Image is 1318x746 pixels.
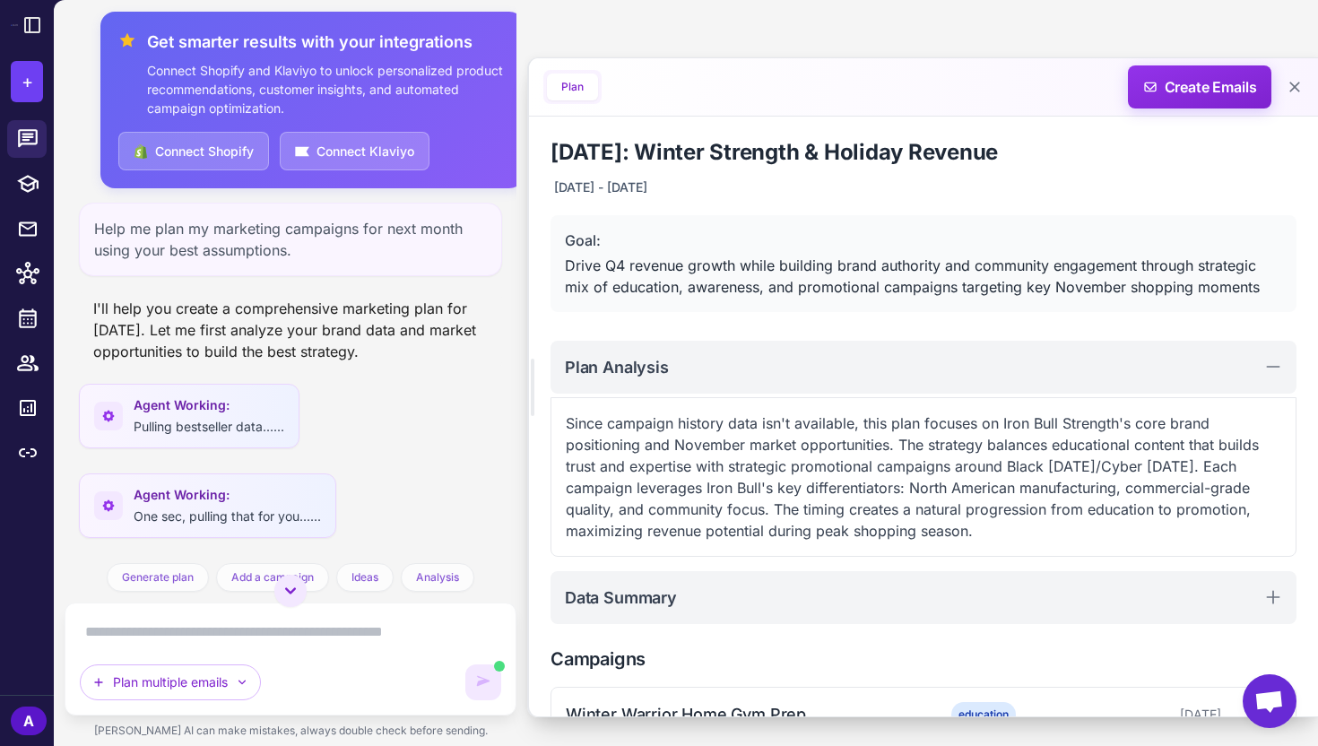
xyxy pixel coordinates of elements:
[416,569,459,586] span: Analysis
[565,586,677,610] h2: Data Summary
[134,395,284,415] span: Agent Working:
[1128,65,1271,108] button: Create Emails
[547,74,598,100] button: Plan
[79,291,502,369] div: I'll help you create a comprehensive marketing plan for [DATE]. Let me first analyze your brand d...
[1047,705,1221,724] div: [DATE]
[80,664,261,700] button: Plan multiple emails
[1122,65,1279,108] span: Create Emails
[565,355,669,379] h2: Plan Analysis
[566,412,1281,542] p: Since campaign history data isn't available, this plan focuses on Iron Bull Strength's core brand...
[565,255,1282,298] div: Drive Q4 revenue growth while building brand authority and community engagement through strategic...
[336,563,394,592] button: Ideas
[134,485,321,505] span: Agent Working:
[122,569,194,586] span: Generate plan
[565,230,1282,251] div: Goal:
[147,61,506,117] p: Connect Shopify and Klaviyo to unlock personalized product recommendations, customer insights, an...
[551,646,1296,672] h2: Campaigns
[951,702,1016,727] span: education
[134,419,284,434] span: Pulling bestseller data......
[11,61,43,102] button: +
[22,68,33,95] span: +
[401,563,474,592] button: Analysis
[147,30,506,54] h3: Get smarter results with your integrations
[280,132,429,170] button: Connect Klaviyo
[107,563,209,592] button: Generate plan
[494,661,505,672] span: AI is generating content. You can still type but cannot send yet.
[79,203,502,276] div: Help me plan my marketing campaigns for next month using your best assumptions.
[566,702,920,726] div: Winter Warrior Home Gym Prep
[231,569,314,586] span: Add a campaign
[465,664,501,700] button: AI is generating content. You can keep typing but cannot send until it completes.
[65,716,516,746] div: [PERSON_NAME] AI can make mistakes, always double check before sending.
[118,132,269,170] button: Connect Shopify
[11,707,47,735] div: A
[1243,674,1296,728] div: Open chat
[551,138,1296,167] h1: [DATE]: Winter Strength & Holiday Revenue
[134,508,321,524] span: One sec, pulling that for you......
[351,569,378,586] span: Ideas
[216,563,329,592] button: Add a campaign
[551,174,651,201] div: [DATE] - [DATE]
[11,24,18,25] img: Raleon Logo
